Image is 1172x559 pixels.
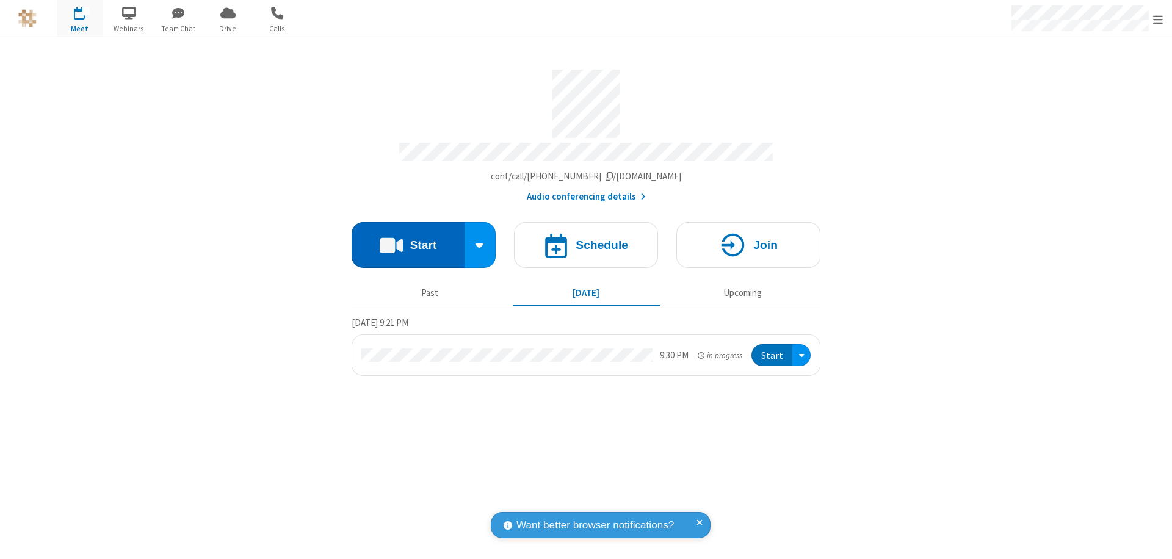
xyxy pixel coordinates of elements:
[410,239,436,251] h4: Start
[669,281,816,305] button: Upcoming
[205,23,251,34] span: Drive
[465,222,496,268] div: Start conference options
[352,316,820,377] section: Today's Meetings
[156,23,201,34] span: Team Chat
[352,317,408,328] span: [DATE] 9:21 PM
[698,350,742,361] em: in progress
[676,222,820,268] button: Join
[255,23,300,34] span: Calls
[753,239,778,251] h4: Join
[356,281,504,305] button: Past
[751,344,792,367] button: Start
[106,23,152,34] span: Webinars
[576,239,628,251] h4: Schedule
[491,170,682,184] button: Copy my meeting room linkCopy my meeting room link
[516,518,674,533] span: Want better browser notifications?
[514,222,658,268] button: Schedule
[792,344,811,367] div: Open menu
[82,7,90,16] div: 1
[352,222,465,268] button: Start
[352,60,820,204] section: Account details
[57,23,103,34] span: Meet
[660,348,689,362] div: 9:30 PM
[527,190,646,204] button: Audio conferencing details
[491,170,682,182] span: Copy my meeting room link
[18,9,37,27] img: QA Selenium DO NOT DELETE OR CHANGE
[513,281,660,305] button: [DATE]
